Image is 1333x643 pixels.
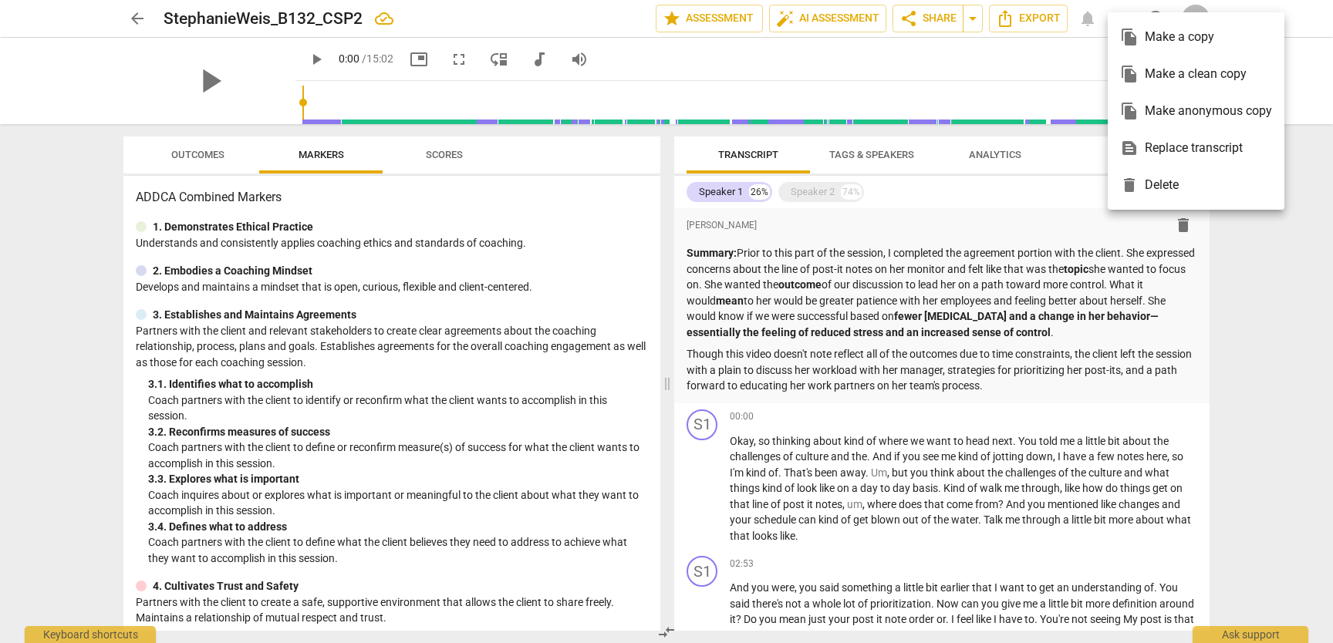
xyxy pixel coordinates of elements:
div: Delete [1120,167,1272,204]
span: text_snippet [1120,139,1139,157]
div: Make a clean copy [1120,56,1272,93]
div: Make anonymous copy [1120,93,1272,130]
div: Replace transcript [1120,130,1272,167]
span: delete [1120,176,1139,194]
div: Make a copy [1120,19,1272,56]
span: file_copy [1120,28,1139,46]
span: file_copy [1120,65,1139,83]
span: file_copy [1120,102,1139,120]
